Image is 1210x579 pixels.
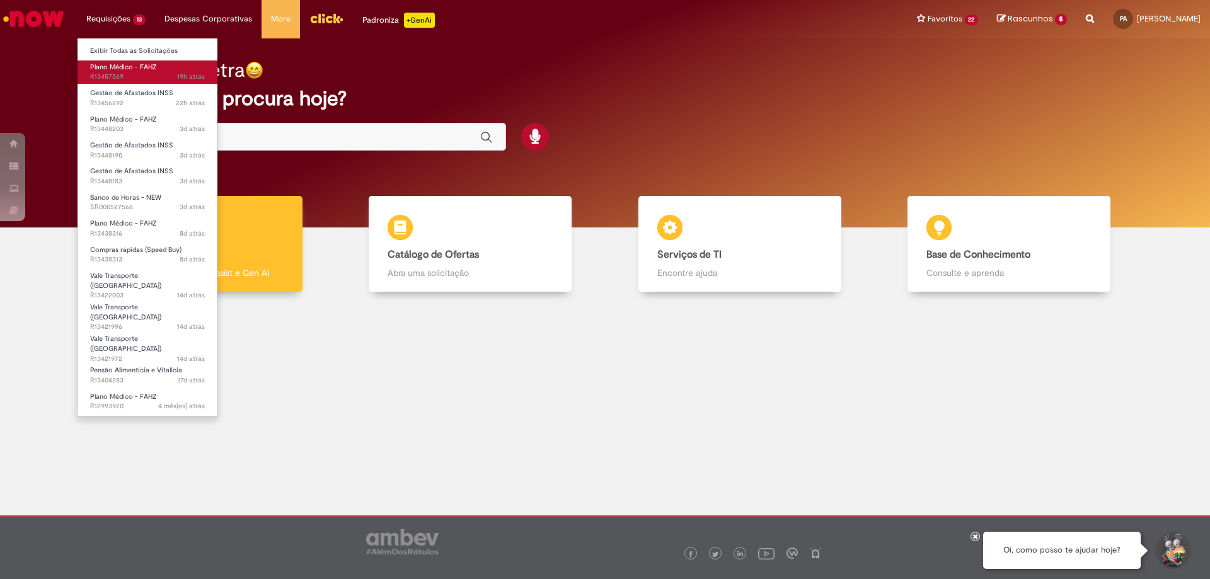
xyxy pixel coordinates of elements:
[180,229,205,238] span: 8d atrás
[158,401,205,411] span: 4 mês(es) atrás
[90,392,157,401] span: Plano Médico - FAHZ
[90,124,205,134] span: R13448203
[90,290,205,301] span: R13422003
[177,322,205,331] span: 14d atrás
[78,364,217,387] a: Aberto R13404283 : Pensão Alimentícia e Vitalícia
[90,72,205,82] span: R13457569
[178,375,205,385] time: 12/08/2025 15:06:36
[90,176,205,186] span: R13448183
[758,545,775,561] img: logo_footer_youtube.png
[983,532,1141,569] div: Oi, como posso te ajudar hoje?
[78,164,217,188] a: Aberto R13448183 : Gestão de Afastados INSS
[90,271,161,290] span: Vale Transporte ([GEOGRAPHIC_DATA])
[78,390,217,413] a: Aberto R12993920 : Plano Médico - FAHZ
[1008,13,1053,25] span: Rascunhos
[180,151,205,160] span: 3d atrás
[180,202,205,212] span: 3d atrás
[388,248,479,261] b: Catálogo de Ofertas
[78,191,217,214] a: Aberto SR000527566 : Banco de Horas - NEW
[688,551,694,558] img: logo_footer_facebook.png
[1137,13,1201,24] span: [PERSON_NAME]
[1153,532,1191,570] button: Iniciar Conversa de Suporte
[90,334,161,353] span: Vale Transporte ([GEOGRAPHIC_DATA])
[90,375,205,386] span: R13404283
[78,243,217,267] a: Aberto R13438313 : Compras rápidas (Speed Buy)
[177,72,205,81] span: 19h atrás
[177,354,205,364] time: 15/08/2025 17:55:21
[90,166,173,176] span: Gestão de Afastados INSS
[786,547,798,559] img: logo_footer_workplace.png
[1055,14,1067,25] span: 6
[388,267,553,279] p: Abra uma solicitação
[90,365,182,375] span: Pensão Alimentícia e Vitalícia
[90,98,205,108] span: R13456292
[90,229,205,239] span: R13438316
[90,354,205,364] span: R13421972
[336,196,606,292] a: Catálogo de Ofertas Abra uma solicitação
[177,322,205,331] time: 15/08/2025 18:13:10
[77,38,218,417] ul: Requisições
[90,401,205,411] span: R12993920
[78,269,217,296] a: Aberto R13422003 : Vale Transporte (VT)
[309,9,343,28] img: click_logo_yellow_360x200.png
[180,255,205,264] span: 8d atrás
[926,248,1030,261] b: Base de Conhecimento
[177,354,205,364] span: 14d atrás
[180,151,205,160] time: 26/08/2025 12:44:48
[90,193,161,202] span: Banco de Horas - NEW
[90,62,157,72] span: Plano Médico - FAHZ
[78,60,217,84] a: Aberto R13457569 : Plano Médico - FAHZ
[180,124,205,134] time: 26/08/2025 12:51:25
[90,219,157,228] span: Plano Médico - FAHZ
[78,44,217,58] a: Exibir Todas as Solicitações
[90,151,205,161] span: R13448190
[366,529,439,554] img: logo_footer_ambev_rotulo_gray.png
[78,139,217,162] a: Aberto R13448190 : Gestão de Afastados INSS
[965,14,979,25] span: 22
[178,375,205,385] span: 17d atrás
[180,255,205,264] time: 22/08/2025 07:14:08
[180,176,205,186] time: 26/08/2025 12:41:57
[133,14,146,25] span: 13
[90,88,173,98] span: Gestão de Afastados INSS
[177,290,205,300] time: 15/08/2025 18:16:29
[78,217,217,240] a: Aberto R13438316 : Plano Médico - FAHZ
[176,98,205,108] time: 28/08/2025 09:42:03
[176,98,205,108] span: 22h atrás
[737,551,744,558] img: logo_footer_linkedin.png
[90,140,173,150] span: Gestão de Afastados INSS
[712,551,718,558] img: logo_footer_twitter.png
[928,13,962,25] span: Favoritos
[90,245,181,255] span: Compras rápidas (Speed Buy)
[180,202,205,212] time: 26/08/2025 12:29:08
[997,13,1067,25] a: Rascunhos
[875,196,1144,292] a: Base de Conhecimento Consulte e aprenda
[66,196,336,292] a: Tirar dúvidas Tirar dúvidas com Lupi Assist e Gen Ai
[109,88,1102,110] h2: O que você procura hoje?
[404,13,435,28] p: +GenAi
[1120,14,1127,23] span: PA
[180,124,205,134] span: 3d atrás
[1,6,66,32] img: ServiceNow
[605,196,875,292] a: Serviços de TI Encontre ajuda
[78,113,217,136] a: Aberto R13448203 : Plano Médico - FAHZ
[90,255,205,265] span: R13438313
[657,267,822,279] p: Encontre ajuda
[657,248,722,261] b: Serviços de TI
[180,229,205,238] time: 22/08/2025 07:26:35
[362,13,435,28] div: Padroniza
[926,267,1092,279] p: Consulte e aprenda
[180,176,205,186] span: 3d atrás
[177,72,205,81] time: 28/08/2025 12:24:34
[164,13,252,25] span: Despesas Corporativas
[158,401,205,411] time: 30/04/2025 11:36:52
[177,290,205,300] span: 14d atrás
[810,547,821,559] img: logo_footer_naosei.png
[90,115,157,124] span: Plano Médico - FAHZ
[78,86,217,110] a: Aberto R13456292 : Gestão de Afastados INSS
[86,13,130,25] span: Requisições
[78,332,217,359] a: Aberto R13421972 : Vale Transporte (VT)
[245,61,263,79] img: happy-face.png
[90,302,161,322] span: Vale Transporte ([GEOGRAPHIC_DATA])
[90,322,205,332] span: R13421996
